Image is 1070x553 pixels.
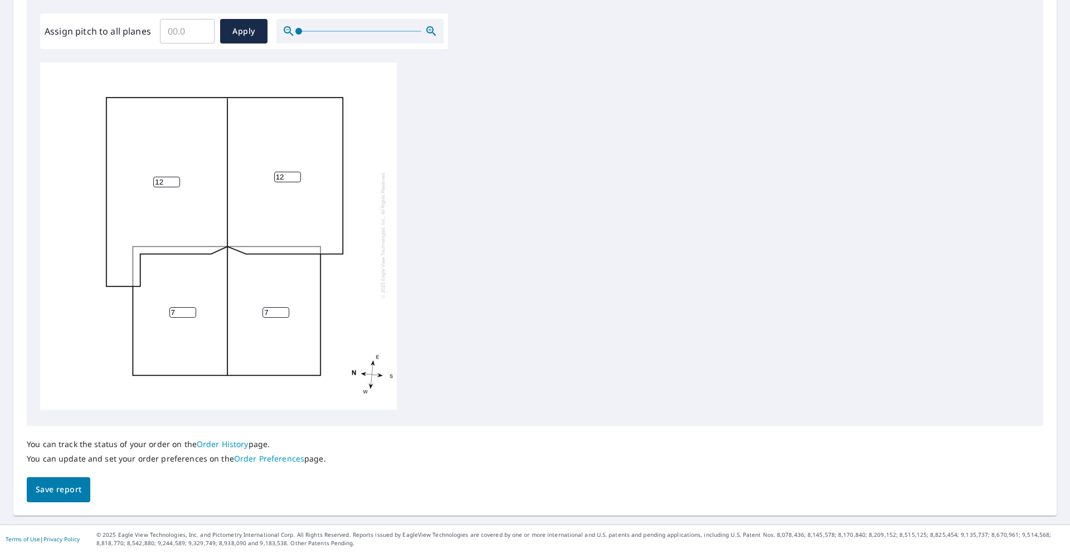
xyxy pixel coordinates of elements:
button: Save report [27,477,90,502]
button: Apply [220,19,267,43]
span: Apply [229,25,259,38]
p: | [6,536,80,542]
label: Assign pitch to all planes [45,25,151,38]
a: Privacy Policy [43,535,80,543]
span: Save report [36,483,81,497]
p: You can track the status of your order on the page. [27,439,326,449]
input: 00.0 [160,16,215,47]
p: © 2025 Eagle View Technologies, Inc. and Pictometry International Corp. All Rights Reserved. Repo... [96,531,1064,547]
a: Order Preferences [234,453,304,464]
a: Terms of Use [6,535,40,543]
a: Order History [197,439,249,449]
p: You can update and set your order preferences on the page. [27,454,326,464]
